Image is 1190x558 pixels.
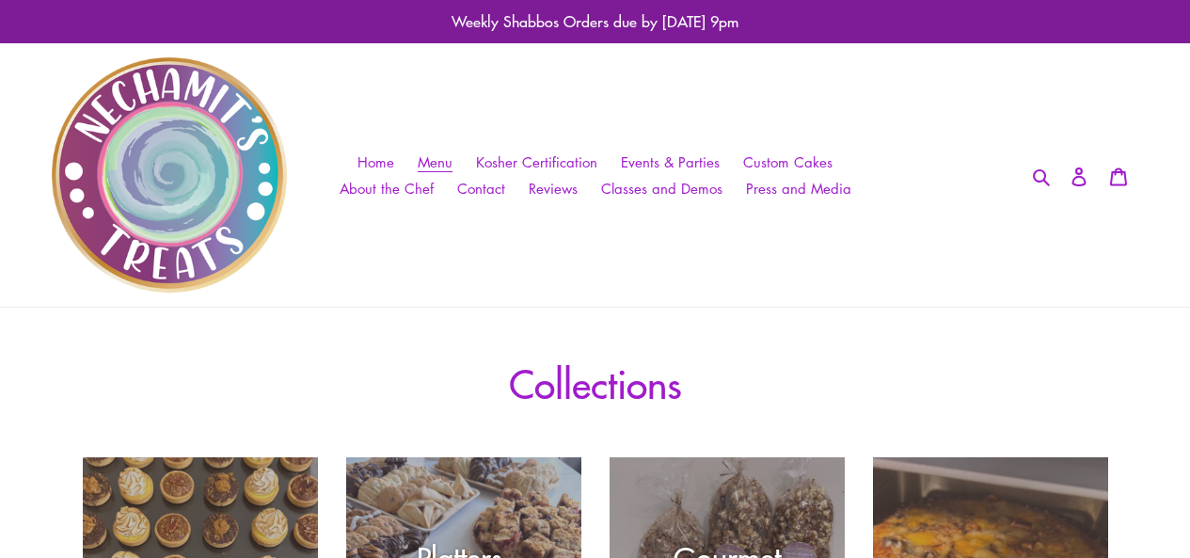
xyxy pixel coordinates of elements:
[357,152,394,172] span: Home
[519,175,587,202] a: Reviews
[448,175,515,202] a: Contact
[52,57,287,293] img: Nechamit&#39;s Treats
[734,149,842,176] a: Custom Cakes
[348,149,404,176] a: Home
[408,149,462,176] a: Menu
[83,359,1108,406] h1: Collections
[611,149,729,176] a: Events & Parties
[340,179,434,199] span: About the Chef
[418,152,452,172] span: Menu
[621,152,720,172] span: Events & Parties
[601,179,722,199] span: Classes and Demos
[737,175,861,202] a: Press and Media
[743,152,833,172] span: Custom Cakes
[330,175,443,202] a: About the Chef
[592,175,732,202] a: Classes and Demos
[467,149,607,176] a: Kosher Certification
[476,152,597,172] span: Kosher Certification
[529,179,578,199] span: Reviews
[457,179,505,199] span: Contact
[746,179,851,199] span: Press and Media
